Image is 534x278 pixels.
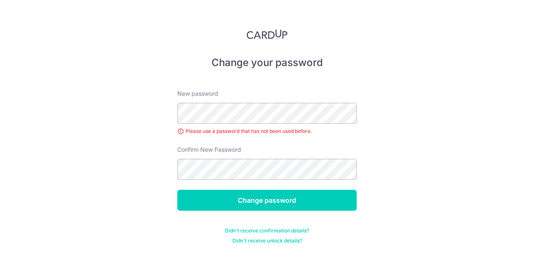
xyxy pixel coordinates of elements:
h5: Change your password [177,56,357,69]
label: New password [177,89,218,98]
input: Change password [177,190,357,211]
div: Please use a password that has not been used before. [177,127,357,135]
a: Didn't receive unlock details? [232,237,302,244]
a: Didn't receive confirmation details? [225,227,309,234]
img: CardUp Logo [247,29,287,39]
label: Confirm New Password [177,145,241,154]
